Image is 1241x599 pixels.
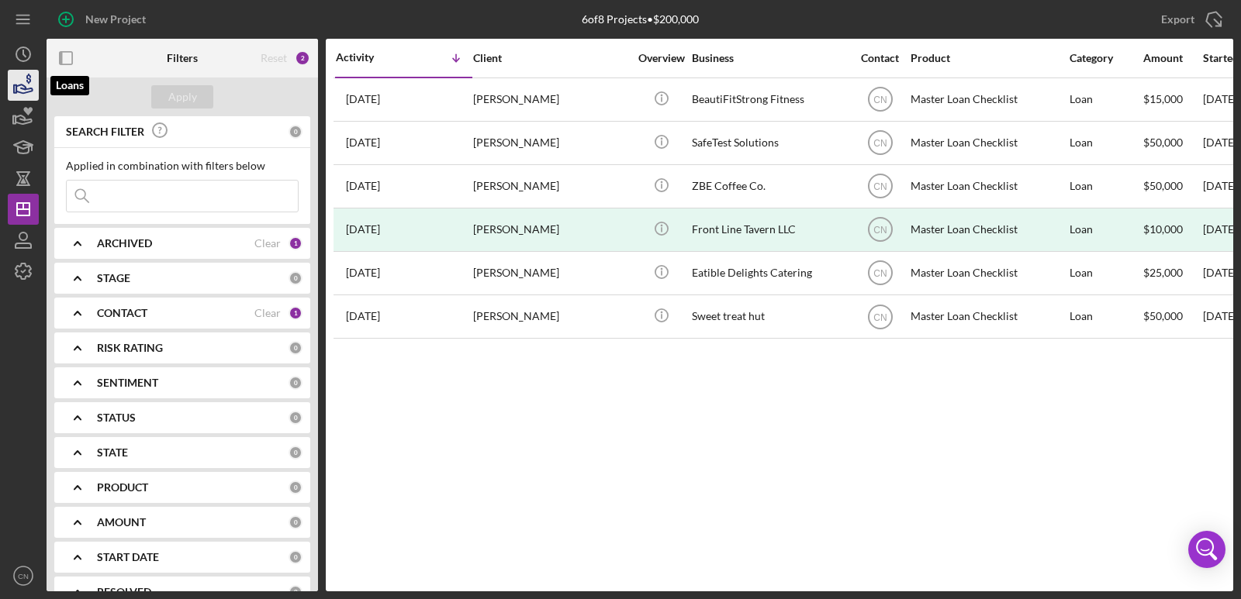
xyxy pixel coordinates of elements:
div: 6 of 8 Projects • $200,000 [582,13,699,26]
div: 0 [289,550,302,564]
text: CN [873,225,887,236]
div: [PERSON_NAME] [473,166,628,207]
div: Activity [336,51,404,64]
b: STATE [97,446,128,459]
b: RESOLVED [97,586,151,598]
div: Amount [1143,52,1201,64]
b: AMOUNT [97,516,146,528]
text: CN [873,268,887,279]
div: 1 [289,306,302,320]
div: Clear [254,307,281,319]
time: 2025-04-28 15:05 [346,267,380,279]
div: BeautiFitStrong Fitness [692,79,847,120]
div: Applied in combination with filters below [66,160,299,172]
div: Loan [1070,209,1142,250]
time: 2025-08-09 15:43 [346,93,380,105]
div: Open Intercom Messenger [1188,531,1225,568]
b: STAGE [97,272,130,284]
div: $15,000 [1143,79,1201,120]
div: Master Loan Checklist [911,296,1066,337]
b: STATUS [97,411,136,424]
div: 2 [295,50,310,66]
div: Product [911,52,1066,64]
div: [PERSON_NAME] [473,79,628,120]
div: 0 [289,271,302,285]
div: Clear [254,237,281,250]
b: RISK RATING [97,342,163,354]
div: 1 [289,236,302,250]
time: 2025-06-05 18:04 [346,223,380,236]
div: Contact [851,52,909,64]
text: CN [873,181,887,192]
button: Export [1146,4,1233,35]
div: [PERSON_NAME] [473,209,628,250]
div: Master Loan Checklist [911,253,1066,294]
div: Apply [168,85,197,108]
div: $50,000 [1143,122,1201,164]
text: CN [873,138,887,149]
div: 0 [289,376,302,390]
div: New Project [85,4,146,35]
div: Loan [1070,296,1142,337]
b: START DATE [97,551,159,563]
div: Sweet treat hut [692,296,847,337]
b: SEARCH FILTER [66,126,144,138]
div: $50,000 [1143,166,1201,207]
div: $50,000 [1143,296,1201,337]
div: Loan [1070,166,1142,207]
b: CONTACT [97,307,147,319]
text: CN [873,95,887,105]
div: Master Loan Checklist [911,122,1066,164]
div: ZBE Coffee Co. [692,166,847,207]
div: 0 [289,411,302,425]
div: SafeTest Solutions [692,122,847,164]
time: 2025-08-04 21:57 [346,136,380,149]
div: Front Line Tavern LLC [692,209,847,250]
div: 0 [289,125,302,139]
text: CN [18,572,29,580]
div: Eatible Delights Catering [692,253,847,294]
div: Client [473,52,628,64]
div: [PERSON_NAME] [473,253,628,294]
div: Overview [632,52,690,64]
div: 0 [289,341,302,355]
div: Loan [1070,122,1142,164]
button: Apply [151,85,213,108]
time: 2025-04-26 15:38 [346,310,380,322]
b: Filters [167,52,198,64]
div: Loan [1070,79,1142,120]
div: Master Loan Checklist [911,209,1066,250]
div: Export [1161,4,1194,35]
div: [PERSON_NAME] [473,296,628,337]
b: PRODUCT [97,481,148,494]
div: $10,000 [1143,209,1201,250]
div: Reset [261,52,287,64]
div: 0 [289,515,302,529]
div: 0 [289,480,302,494]
div: Loan [1070,253,1142,294]
button: CN [8,560,39,591]
div: Business [692,52,847,64]
div: [PERSON_NAME] [473,122,628,164]
b: SENTIMENT [97,377,158,389]
div: $25,000 [1143,253,1201,294]
div: Master Loan Checklist [911,166,1066,207]
button: New Project [47,4,161,35]
b: ARCHIVED [97,237,152,250]
time: 2025-06-27 02:47 [346,180,380,192]
div: Master Loan Checklist [911,79,1066,120]
div: Category [1070,52,1142,64]
div: 0 [289,446,302,460]
div: 0 [289,585,302,599]
text: CN [873,312,887,322]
